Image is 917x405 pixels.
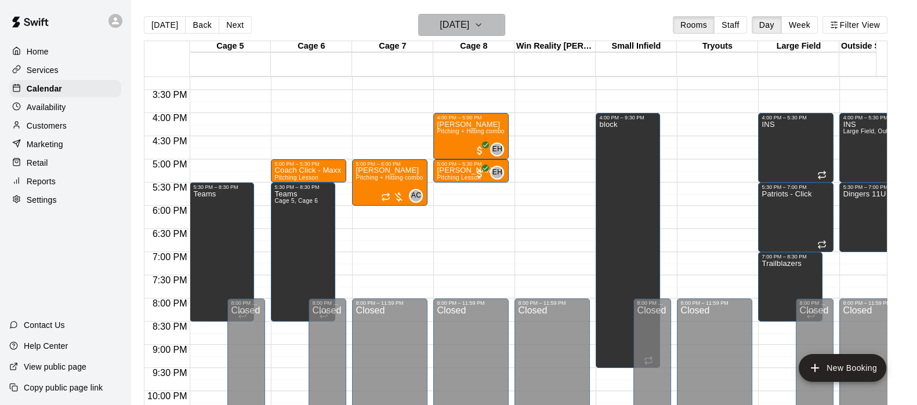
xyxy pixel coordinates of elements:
div: 8:00 PM – 11:59 PM [356,300,424,306]
a: Customers [9,117,121,134]
div: 8:00 PM – 11:59 PM [843,300,911,306]
h6: [DATE] [440,17,469,33]
span: 8:00 PM [150,298,190,308]
a: Availability [9,98,121,116]
p: Calendar [27,83,62,94]
span: 10:00 PM [144,391,190,401]
div: 8:00 PM – 11:59 PM [231,300,262,306]
span: All customers have paid [474,168,485,180]
button: add [799,354,886,382]
span: 9:30 PM [150,368,190,378]
div: Cage 6 [271,41,352,52]
button: Day [752,16,782,34]
div: 4:00 PM – 5:00 PM: Pitching + Hitting combo [433,113,509,159]
span: Pitching + Hitting combo [356,174,423,181]
span: Recurring event [817,170,827,180]
a: Settings [9,191,121,209]
div: 5:00 PM – 5:30 PM: Pitching Lesson [433,159,509,183]
span: EH [492,167,502,178]
span: Eric Harrington [495,166,504,180]
p: Customers [27,120,67,132]
div: Eric Harrington [490,166,504,180]
div: Cage 7 [352,41,433,52]
span: 9:00 PM [150,345,190,355]
div: 4:00 PM – 9:30 PM: block [596,113,660,368]
div: 8:00 PM – 11:59 PM [518,300,586,306]
button: Week [781,16,818,34]
button: [DATE] [418,14,505,36]
div: 5:30 PM – 7:00 PM: Patriots - Click [758,183,833,252]
span: EH [492,144,502,155]
div: 4:00 PM – 5:00 PM [437,115,505,121]
div: Tryouts [677,41,758,52]
div: 8:00 PM – 11:59 PM [312,300,343,306]
p: Availability [27,101,66,113]
div: 5:30 PM – 7:00 PM [843,184,911,190]
p: Retail [27,157,48,169]
div: 4:00 PM – 5:30 PM [843,115,911,121]
span: 4:30 PM [150,136,190,146]
div: 4:00 PM – 5:30 PM: INS [758,113,833,183]
div: Cage 8 [433,41,514,52]
div: 5:30 PM – 7:00 PM [762,184,830,190]
span: Pitching Lesson [274,174,318,181]
div: 8:00 PM – 11:59 PM [799,300,830,306]
span: Eric Harrington [495,143,504,156]
button: Next [219,16,251,34]
span: Ashley Collier [414,189,423,203]
div: 4:00 PM – 9:30 PM [599,115,657,121]
a: Reports [9,173,121,190]
span: All customers have paid [474,145,485,156]
div: 5:00 PM – 6:00 PM: Pitching + Hitting combo [352,159,427,206]
div: 5:00 PM – 5:30 PM [437,161,505,167]
span: 6:30 PM [150,229,190,239]
span: AC [411,190,421,202]
div: 5:30 PM – 8:30 PM: Teams [190,183,254,322]
div: Services [9,61,121,79]
div: 5:30 PM – 8:30 PM: Teams [271,183,335,322]
div: 7:00 PM – 8:30 PM: Trailblazers [758,252,822,322]
a: Calendar [9,80,121,97]
button: Filter View [822,16,887,34]
div: Small Infield [596,41,677,52]
p: Copy public page link [24,382,103,393]
div: 5:00 PM – 5:30 PM [274,161,343,167]
a: Home [9,43,121,60]
div: 5:30 PM – 8:30 PM [274,184,332,190]
div: 5:30 PM – 8:30 PM [193,184,251,190]
span: Pitching Lesson [437,174,481,181]
div: Eric Harrington [490,143,504,156]
div: 4:00 PM – 5:30 PM [762,115,830,121]
p: Services [27,64,59,76]
div: Large Field [758,41,839,52]
span: 3:30 PM [150,90,190,100]
span: 5:30 PM [150,183,190,192]
p: Marketing [27,138,63,150]
div: 4:00 PM – 5:30 PM: INS [839,113,915,183]
p: Help Center [24,340,68,352]
div: 8:00 PM – 11:59 PM [637,300,668,306]
p: Contact Us [24,319,65,331]
span: 7:00 PM [150,252,190,262]
span: 5:00 PM [150,159,190,169]
span: Recurring event [817,240,827,249]
div: Win Reality [PERSON_NAME] [514,41,596,52]
a: Retail [9,154,121,172]
p: Settings [27,194,57,206]
div: 5:00 PM – 6:00 PM [356,161,424,167]
span: 4:00 PM [150,113,190,123]
span: 7:30 PM [150,275,190,285]
p: Reports [27,176,56,187]
p: View public page [24,361,86,373]
button: Staff [714,16,747,34]
p: Home [27,46,49,57]
div: 8:00 PM – 11:59 PM [680,300,749,306]
button: [DATE] [144,16,186,34]
a: Marketing [9,136,121,153]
